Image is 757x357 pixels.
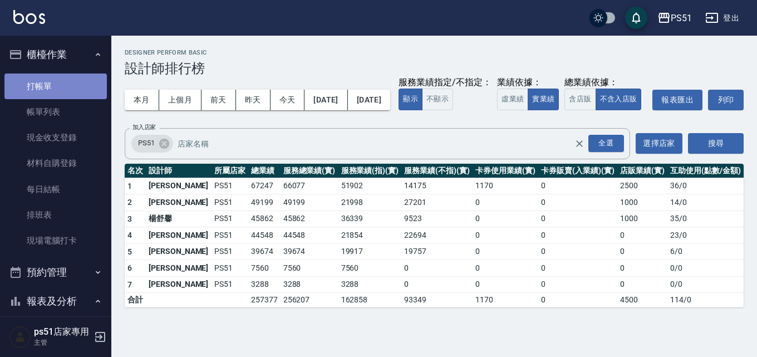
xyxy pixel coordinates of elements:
img: Person [9,326,31,348]
th: 服務總業績(實) [281,164,338,178]
div: 全選 [588,135,624,152]
span: 6 [127,263,132,272]
td: 合計 [125,293,146,307]
a: 排班表 [4,202,107,228]
button: 選擇店家 [636,133,682,154]
th: 所屬店家 [212,164,248,178]
td: 49199 [281,194,338,211]
th: 店販業績(實) [617,164,667,178]
th: 服務業績(不指)(實) [401,164,473,178]
td: 23 / 0 [667,227,744,244]
td: 0 [473,243,538,260]
td: 0 / 0 [667,260,744,277]
button: 列印 [708,90,744,110]
button: 不含入店販 [596,89,642,110]
td: 0 [538,211,617,227]
button: 今天 [271,90,305,110]
p: 主管 [34,338,91,348]
td: 0 [473,260,538,277]
td: 0 [473,194,538,211]
a: 現場電腦打卡 [4,228,107,253]
span: 4 [127,231,132,239]
td: 36 / 0 [667,178,744,194]
button: 登出 [701,8,744,28]
span: PS51 [131,138,161,149]
th: 設計師 [146,164,212,178]
td: 4500 [617,293,667,307]
img: Logo [13,10,45,24]
button: 預約管理 [4,258,107,287]
td: 257377 [248,293,281,307]
td: PS51 [212,276,248,293]
button: 昨天 [236,90,271,110]
td: 14175 [401,178,473,194]
td: 27201 [401,194,473,211]
td: 39674 [281,243,338,260]
a: 打帳單 [4,74,107,99]
td: PS51 [212,260,248,277]
div: PS51 [671,11,692,25]
button: Open [586,133,626,154]
button: Clear [572,136,587,151]
td: 0 [538,194,617,211]
td: 0 [617,276,667,293]
a: 現金收支登錄 [4,125,107,150]
td: 93349 [401,293,473,307]
td: PS51 [212,243,248,260]
a: 每日結帳 [4,177,107,202]
td: 67247 [248,178,281,194]
td: 0 [538,227,617,244]
button: 含店販 [564,89,596,110]
h3: 設計師排行榜 [125,61,744,76]
td: 0 [473,227,538,244]
td: 楊舒馨 [146,211,212,227]
span: 2 [127,198,132,207]
button: 報表及分析 [4,287,107,316]
td: 51902 [338,178,402,194]
th: 卡券使用業績(實) [473,164,538,178]
td: 36339 [338,211,402,227]
div: 業績依據： [497,77,559,89]
td: 66077 [281,178,338,194]
td: 2500 [617,178,667,194]
td: 19917 [338,243,402,260]
table: a dense table [125,164,744,308]
td: 0 [538,178,617,194]
td: PS51 [212,194,248,211]
td: 0 [617,243,667,260]
td: 0 [538,293,617,307]
input: 店家名稱 [175,134,594,153]
h2: Designer Perform Basic [125,49,744,56]
td: 1170 [473,178,538,194]
span: 3 [127,214,132,223]
td: 19757 [401,243,473,260]
label: 加入店家 [132,123,156,131]
td: 256207 [281,293,338,307]
td: [PERSON_NAME] [146,276,212,293]
h5: ps51店家專用 [34,326,91,338]
td: [PERSON_NAME] [146,194,212,211]
a: 帳單列表 [4,99,107,125]
td: 7560 [281,260,338,277]
td: 0 [401,276,473,293]
td: 3288 [281,276,338,293]
button: 搜尋 [688,133,744,154]
td: 0 [401,260,473,277]
td: 0 [617,260,667,277]
td: 114 / 0 [667,293,744,307]
td: 45862 [248,211,281,227]
td: 3288 [248,276,281,293]
td: 0 [473,211,538,227]
td: [PERSON_NAME] [146,178,212,194]
td: 162858 [338,293,402,307]
td: 44548 [248,227,281,244]
td: 1000 [617,211,667,227]
span: 7 [127,280,132,289]
a: 材料自購登錄 [4,150,107,176]
th: 總業績 [248,164,281,178]
span: 5 [127,247,132,256]
button: [DATE] [348,90,390,110]
td: 35 / 0 [667,211,744,227]
td: 0 [538,243,617,260]
button: 櫃檯作業 [4,40,107,69]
